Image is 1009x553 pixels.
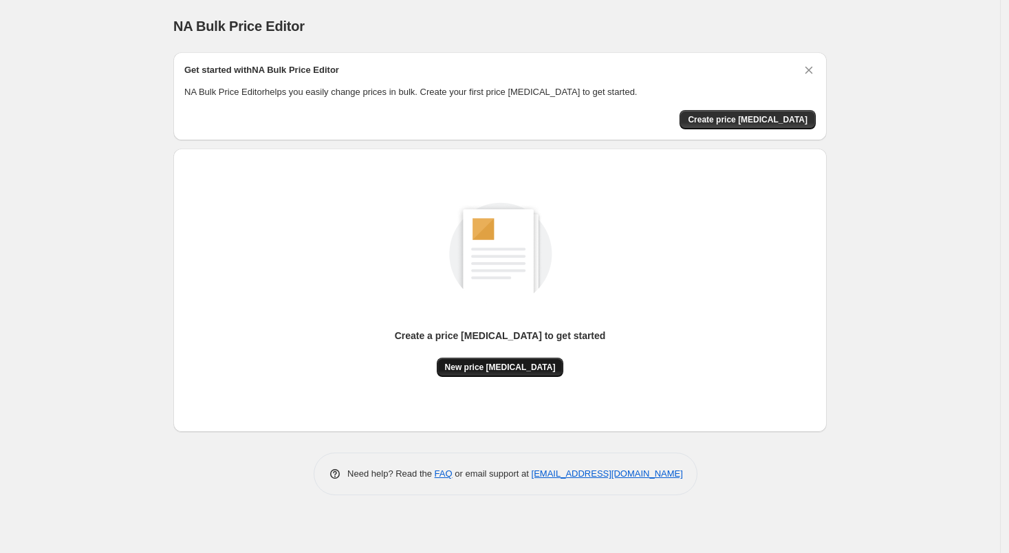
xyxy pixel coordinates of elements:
p: Create a price [MEDICAL_DATA] to get started [395,329,606,343]
a: FAQ [435,468,453,479]
span: Create price [MEDICAL_DATA] [688,114,807,125]
button: New price [MEDICAL_DATA] [437,358,564,377]
p: NA Bulk Price Editor helps you easily change prices in bulk. Create your first price [MEDICAL_DAT... [184,85,816,99]
span: NA Bulk Price Editor [173,19,305,34]
h2: Get started with NA Bulk Price Editor [184,63,339,77]
button: Create price change job [680,110,816,129]
a: [EMAIL_ADDRESS][DOMAIN_NAME] [532,468,683,479]
span: New price [MEDICAL_DATA] [445,362,556,373]
span: Need help? Read the [347,468,435,479]
span: or email support at [453,468,532,479]
button: Dismiss card [802,63,816,77]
